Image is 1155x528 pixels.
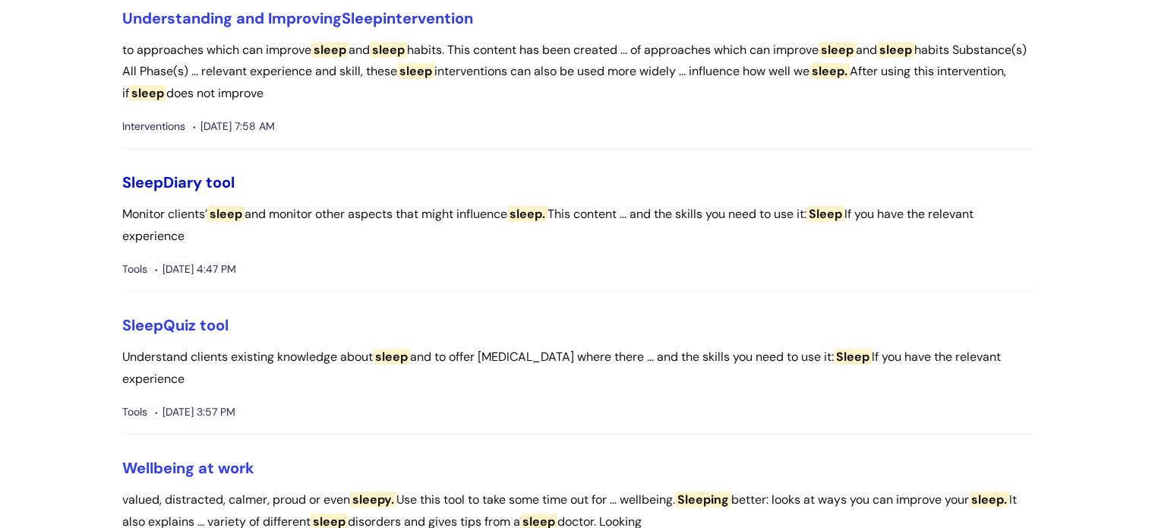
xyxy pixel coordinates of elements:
[370,42,407,58] span: sleep
[311,42,349,58] span: sleep
[122,40,1034,105] p: to approaches which can improve and habits. This content has been created ... of approaches which...
[122,204,1034,248] p: Monitor clients’ and monitor other aspects that might influence This content ... and the skills y...
[877,42,914,58] span: sleep
[207,206,245,222] span: sleep
[122,346,1034,390] p: Understand clients existing knowledge about and to offer [MEDICAL_DATA] where there ... and the s...
[193,117,275,136] span: [DATE] 7:58 AM
[969,492,1009,507] span: sleep.
[122,403,147,422] span: Tools
[122,458,254,478] a: Wellbeing at work
[155,260,236,279] span: [DATE] 4:47 PM
[350,492,396,507] span: sleepy.
[155,403,235,422] span: [DATE] 3:57 PM
[675,492,731,507] span: Sleeping
[373,349,410,365] span: sleep
[834,349,872,365] span: Sleep
[129,85,166,101] span: sleep
[342,8,383,28] span: Sleep
[819,42,856,58] span: sleep
[122,315,229,335] a: SleepQuiz tool
[809,63,850,79] span: sleep.
[122,172,163,192] span: Sleep
[806,206,844,222] span: Sleep
[122,117,185,136] span: Interventions
[122,260,147,279] span: Tools
[122,315,163,335] span: Sleep
[507,206,548,222] span: sleep.
[122,172,235,192] a: SleepDiary tool
[397,63,434,79] span: sleep
[122,8,473,28] a: Understanding and ImprovingSleepintervention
